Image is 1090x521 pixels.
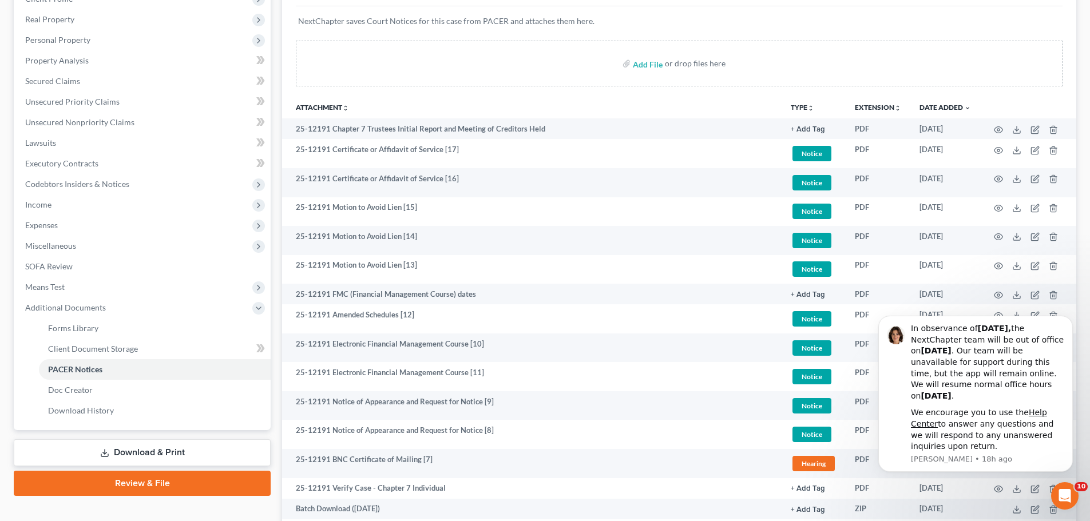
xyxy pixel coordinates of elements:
[282,333,782,363] td: 25-12191 Electronic Financial Management Course [10]
[25,138,56,148] span: Lawsuits
[282,391,782,420] td: 25-12191 Notice of Appearance and Request for Notice [9]
[846,333,910,363] td: PDF
[791,367,837,386] a: Notice
[791,124,837,134] a: + Add Tag
[792,204,831,219] span: Notice
[910,118,980,139] td: [DATE]
[910,304,980,333] td: [DATE]
[25,179,129,189] span: Codebtors Insiders & Notices
[14,471,271,496] a: Review & File
[282,226,782,255] td: 25-12191 Motion to Avoid Lien [14]
[846,197,910,226] td: PDF
[282,304,782,333] td: 25-12191 Amended Schedules [12]
[846,449,910,478] td: PDF
[791,260,837,279] a: Notice
[910,255,980,284] td: [DATE]
[25,35,90,45] span: Personal Property
[1075,482,1088,491] span: 10
[16,92,271,112] a: Unsecured Priority Claims
[25,261,73,271] span: SOFA Review
[25,241,76,250] span: Miscellaneous
[846,118,910,139] td: PDF
[919,103,971,112] a: Date Added expand_more
[846,362,910,391] td: PDF
[846,139,910,168] td: PDF
[910,284,980,304] td: [DATE]
[25,158,98,168] span: Executory Contracts
[282,449,782,478] td: 25-12191 BNC Certificate of Mailing [7]
[342,105,349,112] i: unfold_more
[855,103,901,112] a: Extensionunfold_more
[846,478,910,499] td: PDF
[282,478,782,499] td: 25-12191 Verify Case - Chapter 7 Individual
[846,168,910,197] td: PDF
[791,104,814,112] button: TYPEunfold_more
[1051,482,1079,510] iframe: Intercom live chat
[791,173,837,192] a: Notice
[282,197,782,226] td: 25-12191 Motion to Avoid Lien [15]
[846,284,910,304] td: PDF
[791,202,837,221] a: Notice
[298,15,1060,27] p: NextChapter saves Court Notices for this case from PACER and attaches them here.
[25,55,89,65] span: Property Analysis
[25,76,80,86] span: Secured Claims
[39,380,271,400] a: Doc Creator
[16,153,271,174] a: Executory Contracts
[791,144,837,163] a: Notice
[791,503,837,514] a: + Add Tag
[14,439,271,466] a: Download & Print
[894,105,901,112] i: unfold_more
[39,339,271,359] a: Client Document Storage
[282,255,782,284] td: 25-12191 Motion to Avoid Lien [13]
[807,105,814,112] i: unfold_more
[791,126,825,133] button: + Add Tag
[792,175,831,190] span: Notice
[846,255,910,284] td: PDF
[792,340,831,356] span: Notice
[792,233,831,248] span: Notice
[791,231,837,250] a: Notice
[791,485,825,492] button: + Add Tag
[792,261,831,277] span: Notice
[846,420,910,449] td: PDF
[846,226,910,255] td: PDF
[282,118,782,139] td: 25-12191 Chapter 7 Trustees Initial Report and Meeting of Creditors Held
[846,499,910,519] td: ZIP
[791,396,837,415] a: Notice
[791,289,837,300] a: + Add Tag
[910,139,980,168] td: [DATE]
[48,364,102,374] span: PACER Notices
[910,197,980,226] td: [DATE]
[282,168,782,197] td: 25-12191 Certificate or Affidavit of Service [16]
[791,339,837,357] a: Notice
[792,369,831,384] span: Notice
[25,14,74,24] span: Real Property
[16,112,271,133] a: Unsecured Nonpriority Claims
[791,483,837,494] a: + Add Tag
[910,168,980,197] td: [DATE]
[964,105,971,112] i: expand_more
[48,385,93,395] span: Doc Creator
[791,454,837,473] a: Hearing
[282,284,782,304] td: 25-12191 FMC (Financial Management Course) dates
[282,139,782,168] td: 25-12191 Certificate or Affidavit of Service [17]
[25,220,58,230] span: Expenses
[791,291,825,299] button: + Add Tag
[792,311,831,327] span: Notice
[846,304,910,333] td: PDF
[861,305,1090,479] iframe: Intercom notifications message
[792,398,831,413] span: Notice
[39,318,271,339] a: Forms Library
[25,117,134,127] span: Unsecured Nonpriority Claims
[792,456,835,471] span: Hearing
[16,256,271,277] a: SOFA Review
[16,50,271,71] a: Property Analysis
[910,478,980,499] td: [DATE]
[25,303,106,312] span: Additional Documents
